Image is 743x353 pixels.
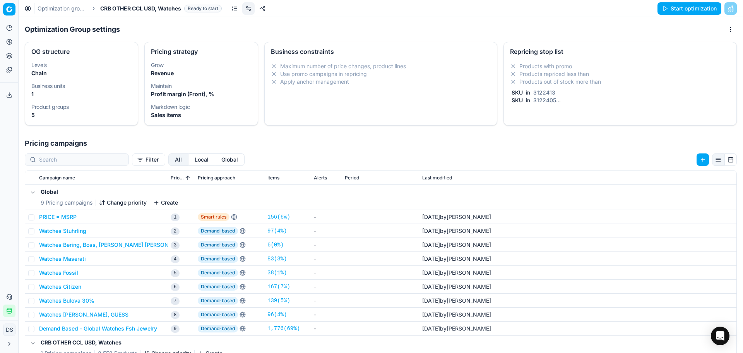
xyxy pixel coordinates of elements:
div: Repricing stop list [510,48,730,55]
a: 156(6%) [267,213,290,221]
span: 4 [171,255,180,263]
span: Alerts [314,175,327,181]
span: Demand-based [198,283,238,291]
div: by [PERSON_NAME] [422,269,491,277]
dt: Business units [31,83,132,89]
button: Watches Citizen [39,283,81,291]
td: - [311,210,342,224]
span: [DATE] [422,297,440,304]
span: [DATE] [422,283,440,290]
button: Watches Stuhrling [39,227,86,235]
span: [DATE] [422,227,440,234]
span: in [524,89,532,96]
button: Start optimization [657,2,721,15]
span: Demand-based [198,325,238,332]
a: 96(4%) [267,311,287,319]
span: Priority [171,175,184,181]
span: [DATE] [422,269,440,276]
span: 8 [171,311,180,319]
span: Smart rules [198,213,229,221]
li: Maximum number of price changes, product lines [271,62,491,70]
strong: Sales items [151,112,181,118]
li: Products out of stock more than [510,78,730,86]
td: - [311,252,342,266]
h5: Global [41,188,178,196]
li: Use promo campaigns in repricing [271,70,491,78]
li: Products repriced less than [510,70,730,78]
div: OG structure [31,48,132,55]
li: Products with promo [510,62,730,70]
span: 9 [171,325,180,333]
span: Period [345,175,359,181]
span: [DATE] [422,255,440,262]
span: in [524,97,532,103]
span: 3122413 [532,89,557,96]
dt: Product groups [31,104,132,110]
button: Create [153,199,178,207]
a: 167(7%) [267,283,290,291]
strong: 1 [31,91,34,97]
a: 6(0%) [267,241,284,249]
h1: Optimization Group settings [25,24,120,35]
span: 3122405 [532,97,558,103]
div: by [PERSON_NAME] [422,297,491,305]
span: DS [3,324,15,336]
td: - [311,238,342,252]
button: Watches Maserati [39,255,86,263]
td: - [311,294,342,308]
dt: Markdown logic [151,104,251,110]
div: Open Intercom Messenger [711,327,729,345]
span: [DATE] [422,214,440,220]
a: 139(5%) [267,297,290,305]
a: 1,776(69%) [267,325,300,332]
button: Sorted by Priority ascending [184,174,192,182]
span: 1 [171,214,180,221]
button: local [188,153,215,166]
h1: Pricing campaigns [19,138,743,149]
span: SKU [510,97,524,103]
div: by [PERSON_NAME] [422,227,491,235]
div: Business constraints [271,48,491,55]
div: by [PERSON_NAME] [422,283,491,291]
strong: 5 [31,112,35,118]
span: [DATE] [422,311,440,318]
dt: Maintain [151,83,251,89]
button: Watches [PERSON_NAME], GUESS [39,311,128,319]
span: 3 [171,241,180,249]
nav: breadcrumb [38,5,222,12]
dt: Levels [31,62,132,68]
span: Demand-based [198,255,238,263]
span: Last modified [422,175,452,181]
button: Filter [132,153,165,166]
td: - [311,224,342,238]
span: 5 [171,269,180,277]
strong: Profit margin (Front), % [151,91,214,97]
a: Optimization groups [38,5,87,12]
input: Search [39,156,124,164]
td: - [311,266,342,280]
span: Pricing approach [198,175,235,181]
span: 9 Pricing campaigns [41,199,92,207]
span: 2 [171,227,180,235]
td: - [311,280,342,294]
span: Demand-based [198,241,238,249]
button: Change priority [99,199,147,207]
button: global [215,153,245,166]
div: by [PERSON_NAME] [422,311,491,319]
td: - [311,308,342,322]
td: - [311,322,342,336]
button: Watches Bering, Boss, [PERSON_NAME] [PERSON_NAME], [PERSON_NAME] [39,241,237,249]
a: 83(3%) [267,255,287,263]
a: 38(1%) [267,269,287,277]
div: by [PERSON_NAME] [422,241,491,249]
strong: Revenue [151,70,174,76]
a: 97(4%) [267,227,287,235]
span: [DATE] [422,241,440,248]
span: 7 [171,297,180,305]
div: by [PERSON_NAME] [422,213,491,221]
button: Watches Bulova 30% [39,297,94,305]
span: Demand-based [198,227,238,235]
span: CRB OTHER CCL USD, WatchesReady to start [100,5,222,12]
li: Apply anchor management [271,78,491,86]
button: DS [3,324,15,336]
